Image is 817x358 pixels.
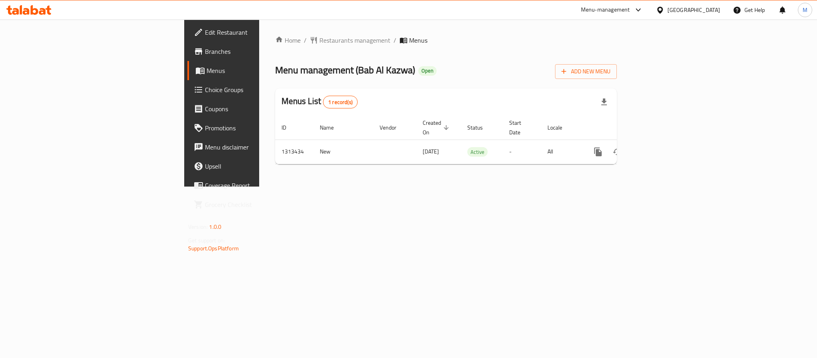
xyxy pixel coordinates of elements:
[394,35,396,45] li: /
[803,6,807,14] span: M
[323,98,357,106] span: 1 record(s)
[313,140,373,164] td: New
[187,195,321,214] a: Grocery Checklist
[541,140,582,164] td: All
[187,42,321,61] a: Branches
[187,157,321,176] a: Upsell
[595,92,614,112] div: Export file
[188,243,239,254] a: Support.OpsPlatform
[310,35,390,45] a: Restaurants management
[423,146,439,157] span: [DATE]
[187,176,321,195] a: Coverage Report
[282,123,297,132] span: ID
[423,118,451,137] span: Created On
[418,66,437,76] div: Open
[275,35,617,45] nav: breadcrumb
[207,66,314,75] span: Menus
[205,161,314,171] span: Upsell
[555,64,617,79] button: Add New Menu
[581,5,630,15] div: Menu-management
[667,6,720,14] div: [GEOGRAPHIC_DATA]
[188,235,225,246] span: Get support on:
[275,116,671,164] table: enhanced table
[409,35,427,45] span: Menus
[209,222,221,232] span: 1.0.0
[509,118,532,137] span: Start Date
[467,123,493,132] span: Status
[467,148,488,157] span: Active
[205,142,314,152] span: Menu disclaimer
[205,85,314,94] span: Choice Groups
[589,142,608,161] button: more
[187,138,321,157] a: Menu disclaimer
[323,96,358,108] div: Total records count
[187,118,321,138] a: Promotions
[282,95,358,108] h2: Menus List
[380,123,407,132] span: Vendor
[547,123,573,132] span: Locale
[467,147,488,157] div: Active
[319,35,390,45] span: Restaurants management
[187,80,321,99] a: Choice Groups
[188,222,208,232] span: Version:
[187,23,321,42] a: Edit Restaurant
[205,123,314,133] span: Promotions
[608,142,627,161] button: Change Status
[205,47,314,56] span: Branches
[205,104,314,114] span: Coupons
[418,67,437,74] span: Open
[275,61,415,79] span: Menu management ( Bab Al Kazwa )
[561,67,610,77] span: Add New Menu
[187,61,321,80] a: Menus
[187,99,321,118] a: Coupons
[205,181,314,190] span: Coverage Report
[582,116,671,140] th: Actions
[205,200,314,209] span: Grocery Checklist
[503,140,541,164] td: -
[320,123,344,132] span: Name
[205,28,314,37] span: Edit Restaurant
